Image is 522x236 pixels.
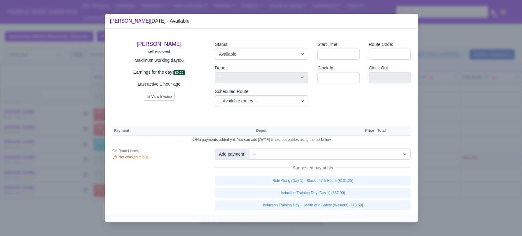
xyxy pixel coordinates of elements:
a: Induction Training Day - Health and Safety (Walkers) (£13.50) [215,200,411,210]
th: Total [376,126,387,135]
button: View Invoice [144,93,175,101]
small: self-employed [148,50,170,53]
u: 1 hour ago [160,82,180,87]
a: Induction Training Day (Day 1) (£87.00) [215,188,411,198]
a: Ride Along (Day 1) - Block of 7.5 Hours (£101.25) [215,176,411,186]
span: Suggested payments [290,165,335,171]
label: Clock Out [369,65,388,72]
td: No payments added yet, You can add [DATE] timesheet entries using the list below [112,135,411,144]
div: [DATE] - Available [110,17,189,25]
u: 6 [181,58,184,63]
label: Route Code: [369,41,393,48]
th: Depot [254,126,359,135]
p: Earnings for the day: [112,69,205,76]
label: Status: [215,41,228,48]
label: Scheduled Route: [215,88,250,95]
div: On Road Hours: [112,149,205,153]
div: Add payment: [215,149,249,160]
span: £0.00 [173,70,185,75]
th: Price [364,126,376,135]
a: [PERSON_NAME] [137,41,181,47]
label: Clock In [317,65,333,72]
p: Last active: [112,81,205,88]
iframe: Chat Widget [491,207,522,236]
label: Depot: [215,65,228,72]
th: Payment [112,126,254,135]
a: [PERSON_NAME] [110,18,150,24]
label: Start Time: [317,41,339,48]
div: Not clocked in/out [112,155,205,160]
p: Maximum working days: [112,57,205,64]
